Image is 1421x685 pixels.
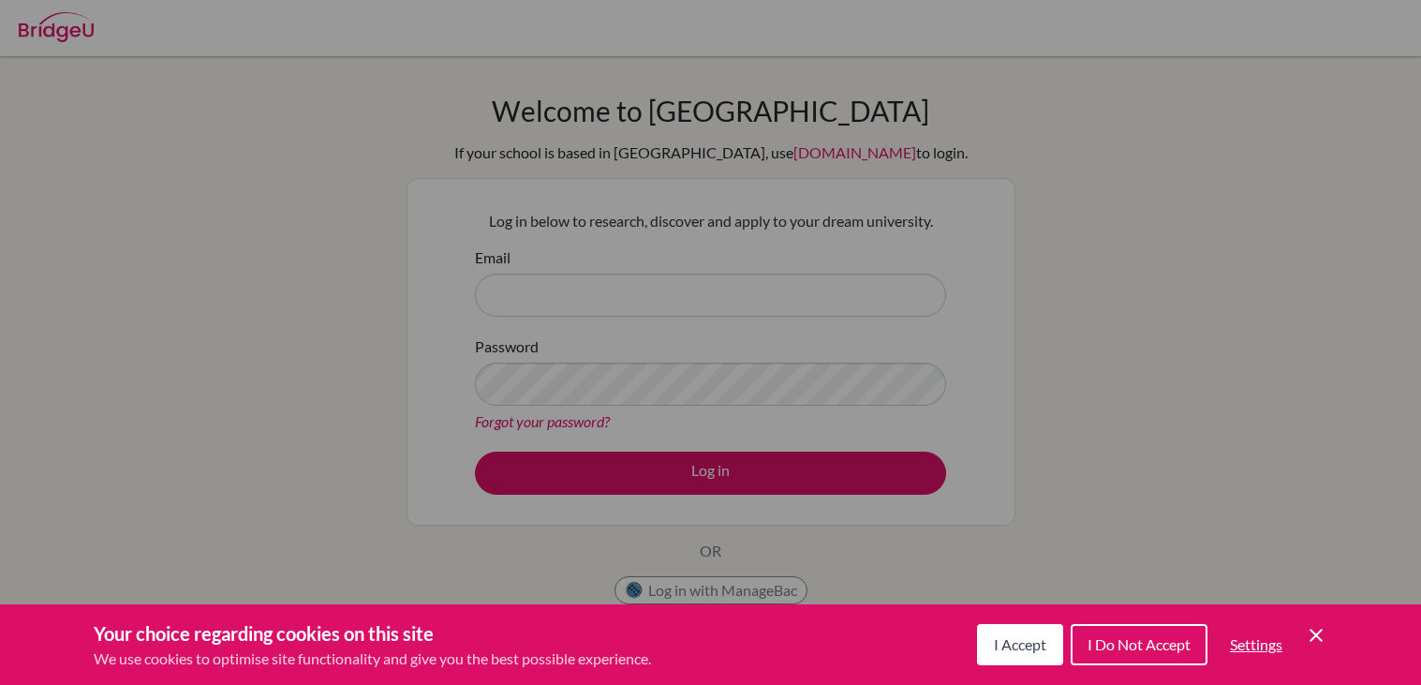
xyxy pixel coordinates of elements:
[1230,635,1282,653] span: Settings
[1305,624,1327,647] button: Save and close
[977,624,1063,665] button: I Accept
[94,648,651,670] p: We use cookies to optimise site functionality and give you the best possible experience.
[1088,635,1191,653] span: I Do Not Accept
[94,619,651,648] h3: Your choice regarding cookies on this site
[994,635,1046,653] span: I Accept
[1071,624,1207,665] button: I Do Not Accept
[1215,626,1297,663] button: Settings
